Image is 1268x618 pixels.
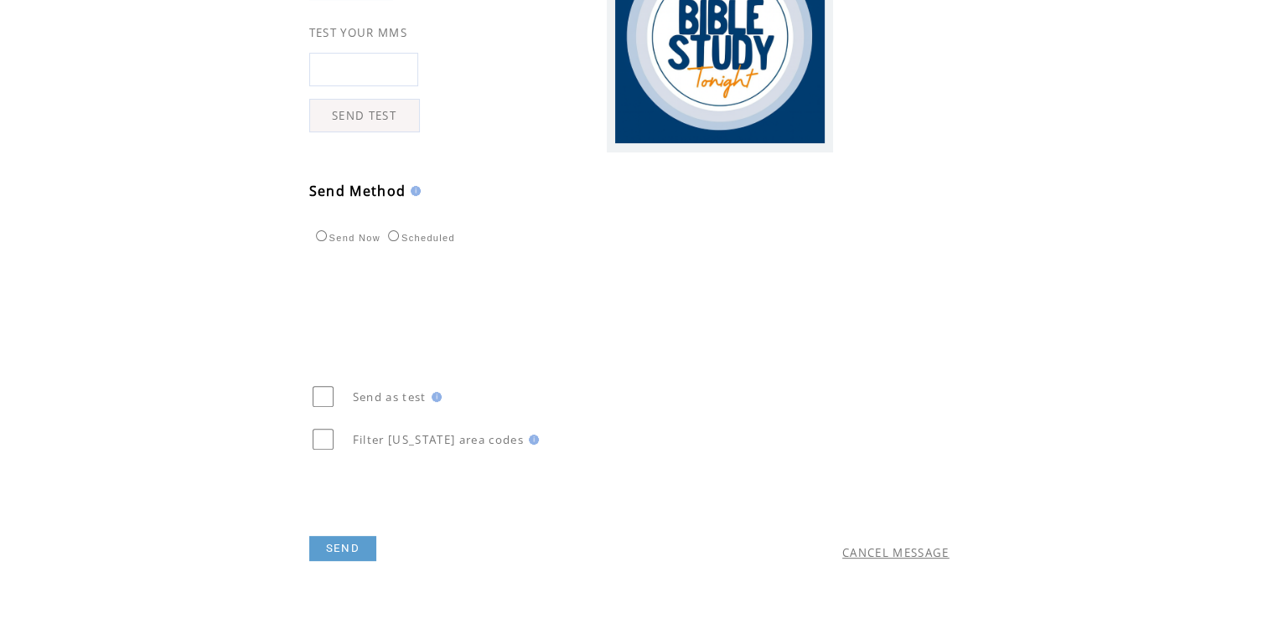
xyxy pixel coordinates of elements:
label: Send Now [312,233,380,243]
label: Scheduled [384,233,455,243]
img: help.gif [524,435,539,445]
span: TEST YOUR MMS [309,25,407,40]
input: Send Now [316,230,327,241]
span: Filter [US_STATE] area codes [353,432,524,447]
a: CANCEL MESSAGE [842,545,950,560]
span: Send Method [309,182,406,200]
img: help.gif [427,392,442,402]
input: Scheduled [388,230,399,241]
a: SEND TEST [309,99,420,132]
a: SEND [309,536,376,561]
img: help.gif [406,186,421,196]
span: Send as test [353,389,427,404]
